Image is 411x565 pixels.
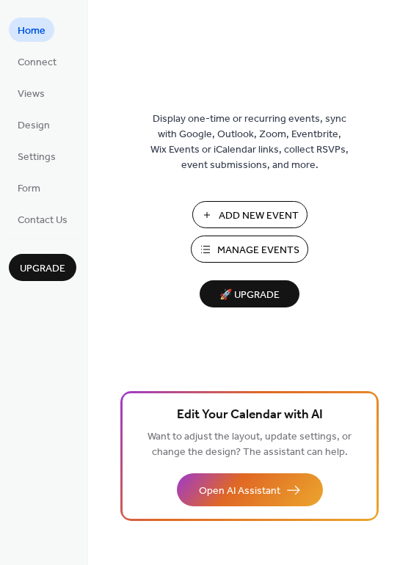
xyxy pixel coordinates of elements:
[9,49,65,73] a: Connect
[148,427,352,462] span: Want to adjust the layout, update settings, or change the design? The assistant can help.
[208,285,291,305] span: 🚀 Upgrade
[192,201,308,228] button: Add New Event
[177,473,323,506] button: Open AI Assistant
[9,18,54,42] a: Home
[9,207,76,231] a: Contact Us
[18,213,68,228] span: Contact Us
[9,175,49,200] a: Form
[217,243,299,258] span: Manage Events
[9,254,76,281] button: Upgrade
[18,150,56,165] span: Settings
[9,81,54,105] a: Views
[191,236,308,263] button: Manage Events
[9,112,59,136] a: Design
[18,181,40,197] span: Form
[20,261,65,277] span: Upgrade
[18,87,45,102] span: Views
[150,112,349,173] span: Display one-time or recurring events, sync with Google, Outlook, Zoom, Eventbrite, Wix Events or ...
[18,118,50,134] span: Design
[9,144,65,168] a: Settings
[219,208,299,224] span: Add New Event
[199,484,280,499] span: Open AI Assistant
[177,405,323,426] span: Edit Your Calendar with AI
[18,55,57,70] span: Connect
[18,23,46,39] span: Home
[200,280,299,307] button: 🚀 Upgrade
